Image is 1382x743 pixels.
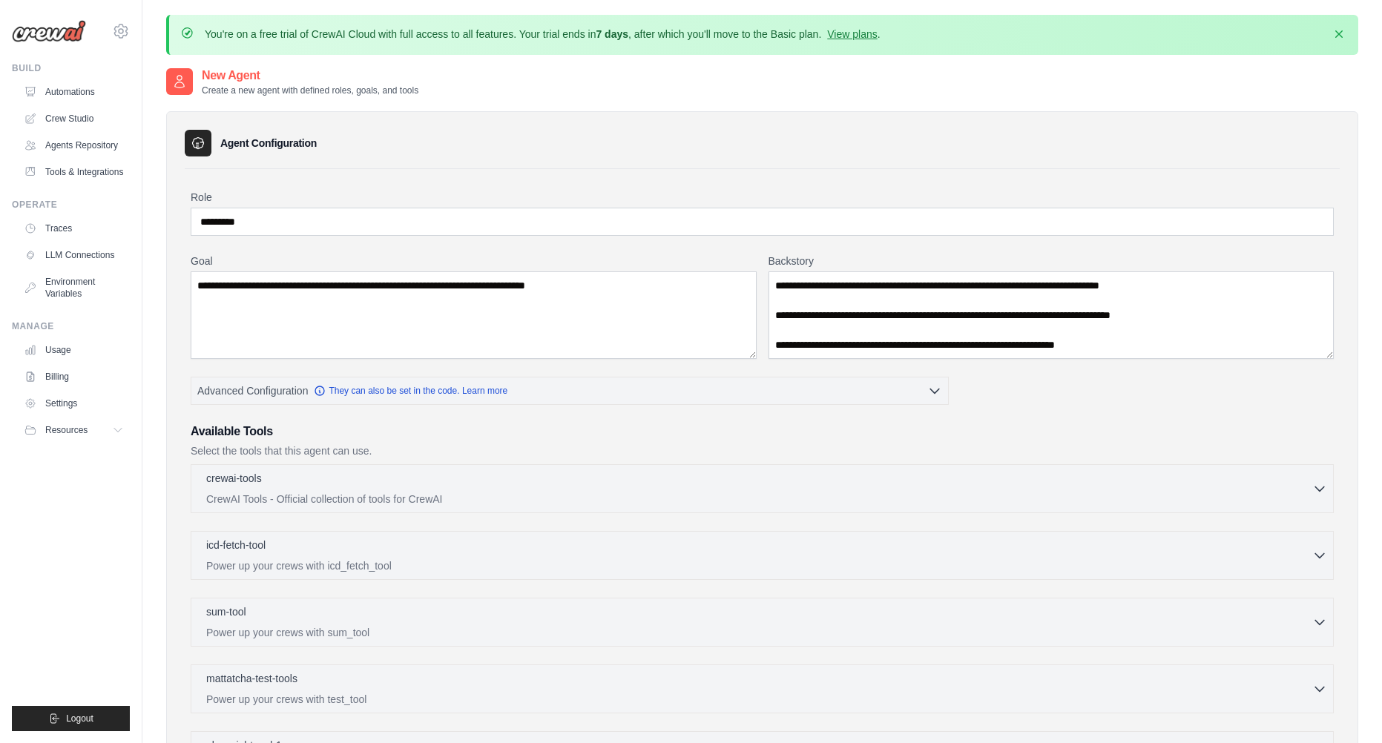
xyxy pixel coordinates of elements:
a: Billing [18,365,130,389]
h2: New Agent [202,67,418,85]
p: CrewAI Tools - Official collection of tools for CrewAI [206,492,1312,506]
span: Advanced Configuration [197,383,308,398]
p: Select the tools that this agent can use. [191,443,1334,458]
p: Power up your crews with icd_fetch_tool [206,558,1312,573]
button: mattatcha-test-tools Power up your crews with test_tool [197,671,1327,707]
p: Create a new agent with defined roles, goals, and tools [202,85,418,96]
label: Role [191,190,1334,205]
button: icd-fetch-tool Power up your crews with icd_fetch_tool [197,538,1327,573]
label: Backstory [769,254,1335,268]
a: View plans [827,28,877,40]
h3: Agent Configuration [220,136,317,151]
button: sum-tool Power up your crews with sum_tool [197,604,1327,640]
a: Crew Studio [18,107,130,131]
label: Goal [191,254,757,268]
p: Power up your crews with sum_tool [206,625,1312,640]
span: Resources [45,424,88,436]
a: Settings [18,392,130,415]
a: Tools & Integrations [18,160,130,184]
p: Power up your crews with test_tool [206,692,1312,707]
span: Logout [66,713,93,724]
p: mattatcha-test-tools [206,671,297,686]
h3: Available Tools [191,423,1334,440]
div: Manage [12,320,130,332]
strong: 7 days [596,28,628,40]
a: Usage [18,338,130,362]
p: sum-tool [206,604,246,619]
button: Resources [18,418,130,442]
button: Advanced Configuration They can also be set in the code. Learn more [191,377,948,404]
p: You're on a free trial of CrewAI Cloud with full access to all features. Your trial ends in , aft... [205,27,881,42]
a: They can also be set in the code. Learn more [314,385,507,397]
button: Logout [12,706,130,731]
a: LLM Connections [18,243,130,267]
button: crewai-tools CrewAI Tools - Official collection of tools for CrewAI [197,471,1327,506]
a: Traces [18,217,130,240]
div: Operate [12,199,130,211]
img: Logo [12,20,86,42]
p: crewai-tools [206,471,262,486]
a: Automations [18,80,130,104]
a: Environment Variables [18,270,130,306]
p: icd-fetch-tool [206,538,266,552]
div: Build [12,62,130,74]
a: Agents Repository [18,133,130,157]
